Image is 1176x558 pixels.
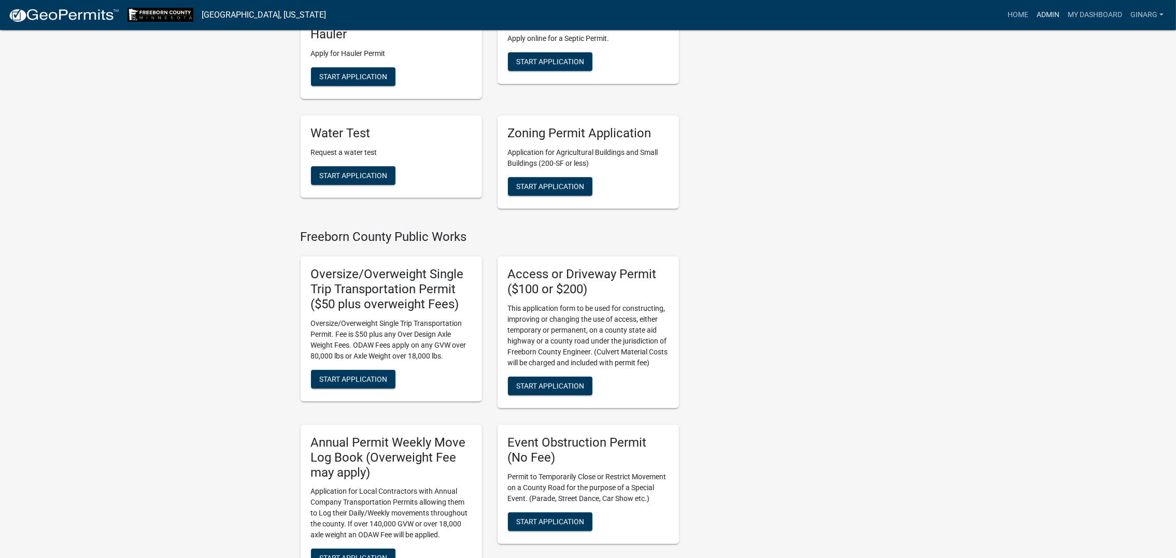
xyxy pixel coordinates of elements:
p: Permit to Temporarily Close or Restrict Movement on a County Road for the purpose of a Special Ev... [508,471,669,504]
p: This application form to be used for constructing, improving or changing the use of access, eithe... [508,303,669,368]
span: Start Application [516,182,584,190]
h5: Event Obstruction Permit (No Fee) [508,435,669,465]
button: Start Application [508,52,592,71]
h5: Access or Driveway Permit ($100 or $200) [508,267,669,297]
a: ginarg [1126,5,1168,25]
a: My Dashboard [1064,5,1126,25]
img: Freeborn County, Minnesota [127,8,193,22]
span: Start Application [319,171,387,179]
p: Apply online for a Septic Permit. [508,33,669,44]
button: Start Application [311,370,395,389]
a: Home [1003,5,1032,25]
span: Start Application [516,58,584,66]
h5: Oversize/Overweight Single Trip Transportation Permit ($50 plus overweight Fees) [311,267,472,311]
span: Start Application [516,382,584,390]
span: Start Application [319,375,387,383]
a: [GEOGRAPHIC_DATA], [US_STATE] [202,6,326,24]
p: Request a water test [311,147,472,158]
p: Oversize/Overweight Single Trip Transportation Permit. Fee is $50 plus any Over Design Axle Weigh... [311,318,472,362]
span: Start Application [319,72,387,80]
p: Application for Agricultural Buildings and Small Buildings (200-SF or less) [508,147,669,169]
button: Start Application [508,512,592,531]
h4: Freeborn County Public Works [301,230,679,245]
span: Start Application [516,517,584,525]
button: Start Application [508,177,592,196]
a: Admin [1032,5,1064,25]
p: Application for Local Contractors with Annual Company Transportation Permits allowing them to Log... [311,486,472,540]
button: Start Application [311,67,395,86]
h5: Water Test [311,126,472,141]
h5: Annual Permit Weekly Move Log Book (Overweight Fee may apply) [311,435,472,480]
p: Apply for Hauler Permit [311,48,472,59]
h5: Zoning Permit Application [508,126,669,141]
button: Start Application [508,377,592,395]
button: Start Application [311,166,395,185]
